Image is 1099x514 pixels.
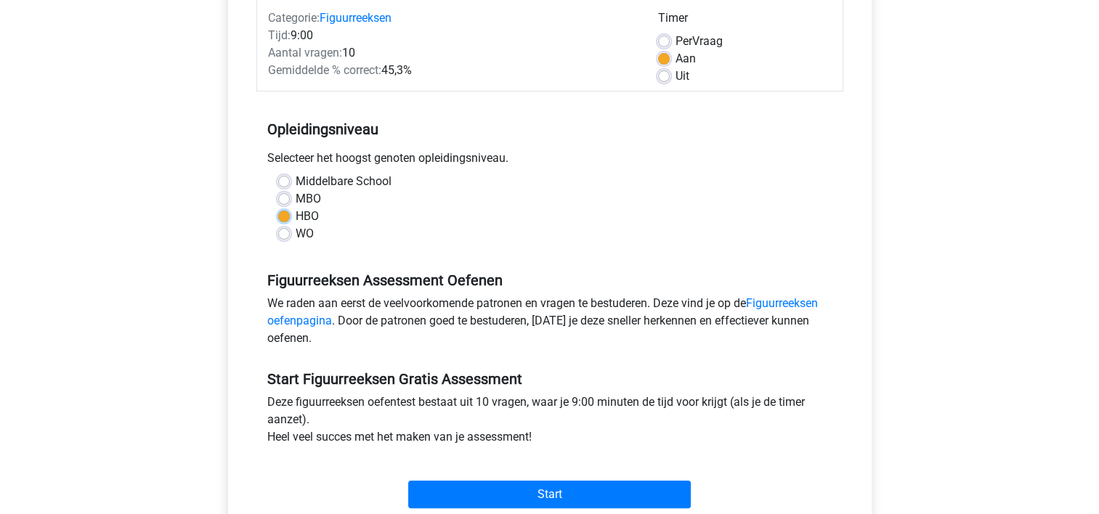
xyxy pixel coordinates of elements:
div: We raden aan eerst de veelvoorkomende patronen en vragen te bestuderen. Deze vind je op de . Door... [256,295,843,353]
h5: Start Figuurreeksen Gratis Assessment [267,370,832,388]
div: 9:00 [257,27,647,44]
label: Aan [676,50,696,68]
div: Selecteer het hoogst genoten opleidingsniveau. [256,150,843,173]
div: 45,3% [257,62,647,79]
label: HBO [296,208,319,225]
label: Uit [676,68,689,85]
span: Per [676,34,692,48]
div: Timer [658,9,832,33]
div: Deze figuurreeksen oefentest bestaat uit 10 vragen, waar je 9:00 minuten de tijd voor krijgt (als... [256,393,843,452]
a: Figuurreeksen [320,11,392,25]
input: Start [408,481,691,508]
label: MBO [296,190,321,208]
h5: Opleidingsniveau [267,115,832,144]
span: Gemiddelde % correct: [268,63,381,77]
span: Categorie: [268,11,320,25]
span: Tijd: [268,28,291,42]
h5: Figuurreeksen Assessment Oefenen [267,272,832,289]
label: WO [296,225,314,242]
span: Aantal vragen: [268,46,342,60]
label: Vraag [676,33,723,50]
div: 10 [257,44,647,62]
label: Middelbare School [296,173,392,190]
